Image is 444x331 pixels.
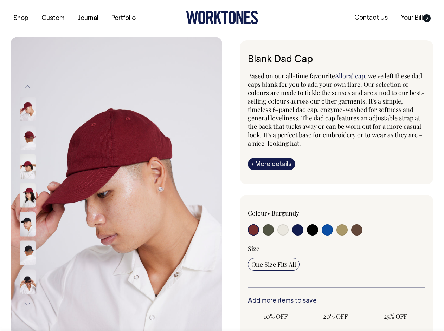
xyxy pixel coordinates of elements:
[20,154,36,179] img: burgundy
[248,244,426,253] div: Size
[335,72,365,80] a: Allora! cap
[248,72,335,80] span: Based on our all-time favourite
[371,312,419,320] span: 25% OFF
[20,183,36,207] img: burgundy
[271,209,299,217] label: Burgundy
[248,258,300,271] input: One Size Fits All
[308,310,363,323] input: 20% OFF
[20,269,36,294] img: black
[11,13,31,24] a: Shop
[20,125,36,150] img: burgundy
[75,13,101,24] a: Journal
[398,12,433,24] a: Your Bill0
[251,312,300,320] span: 10% OFF
[248,54,426,65] h6: Blank Dad Cap
[251,260,296,269] span: One Size Fits All
[423,14,431,22] span: 0
[252,160,253,167] span: i
[267,209,270,217] span: •
[248,298,426,305] h6: Add more items to save
[109,13,139,24] a: Portfolio
[367,310,423,323] input: 25% OFF
[248,72,424,147] span: , we've left these dad caps blank for you to add your own flare. Our selection of colours are mad...
[352,12,391,24] a: Contact Us
[311,312,360,320] span: 20% OFF
[20,97,36,121] img: burgundy
[248,209,319,217] div: Colour
[248,158,295,170] a: iMore details
[20,240,36,265] img: black
[39,13,67,24] a: Custom
[20,212,36,236] img: black
[22,296,33,312] button: Next
[22,79,33,95] button: Previous
[248,310,303,323] input: 10% OFF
